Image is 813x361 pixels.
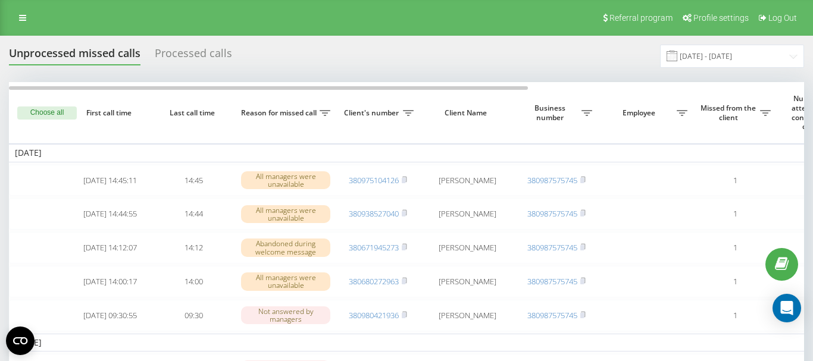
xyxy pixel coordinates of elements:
[6,327,35,355] button: Open CMP widget
[241,306,330,324] div: Not answered by managers
[241,272,330,290] div: All managers were unavailable
[68,232,152,263] td: [DATE] 14:12:07
[604,108,677,118] span: Employee
[609,13,673,23] span: Referral program
[693,232,777,263] td: 1
[161,108,226,118] span: Last call time
[693,300,777,331] td: 1
[349,310,399,321] a: 380980421936
[349,276,399,287] a: 380680272963
[152,300,235,331] td: 09:30
[527,276,577,287] a: 380987575745
[420,266,515,297] td: [PERSON_NAME]
[420,300,515,331] td: [PERSON_NAME]
[68,300,152,331] td: [DATE] 09:30:55
[241,238,330,256] div: Abandoned during welcome message
[693,13,749,23] span: Profile settings
[68,165,152,196] td: [DATE] 14:45:11
[521,103,581,122] span: Business number
[527,175,577,186] a: 380987575745
[17,106,77,120] button: Choose all
[699,103,760,122] span: Missed from the client
[693,266,777,297] td: 1
[155,47,232,65] div: Processed calls
[430,108,505,118] span: Client Name
[78,108,142,118] span: First call time
[420,232,515,263] td: [PERSON_NAME]
[693,198,777,230] td: 1
[9,47,140,65] div: Unprocessed missed calls
[68,198,152,230] td: [DATE] 14:44:55
[349,242,399,253] a: 380671945273
[527,208,577,219] a: 380987575745
[342,108,403,118] span: Client's number
[241,205,330,223] div: All managers were unavailable
[349,208,399,219] a: 380938527040
[152,198,235,230] td: 14:44
[152,232,235,263] td: 14:12
[152,165,235,196] td: 14:45
[420,165,515,196] td: [PERSON_NAME]
[768,13,797,23] span: Log Out
[241,171,330,189] div: All managers were unavailable
[693,165,777,196] td: 1
[349,175,399,186] a: 380975104126
[527,242,577,253] a: 380987575745
[241,108,320,118] span: Reason for missed call
[420,198,515,230] td: [PERSON_NAME]
[527,310,577,321] a: 380987575745
[773,294,801,322] div: Open Intercom Messenger
[68,266,152,297] td: [DATE] 14:00:17
[152,266,235,297] td: 14:00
